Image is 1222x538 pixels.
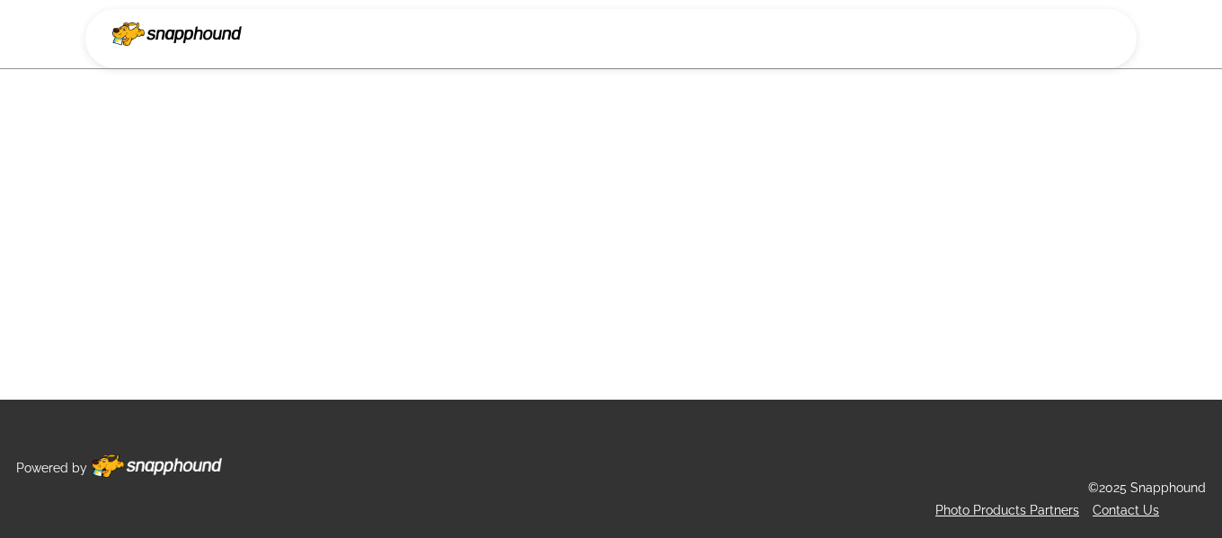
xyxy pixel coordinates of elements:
p: Powered by [16,457,87,480]
a: Photo Products Partners [935,503,1079,517]
img: Footer [92,454,222,478]
a: Contact Us [1093,503,1159,517]
p: ©2025 Snapphound [1088,477,1206,499]
img: Snapphound Logo [112,22,242,46]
